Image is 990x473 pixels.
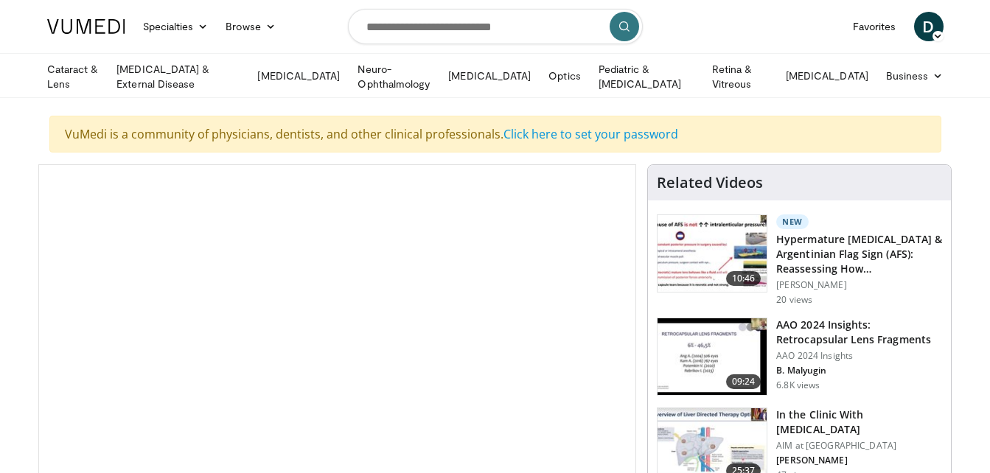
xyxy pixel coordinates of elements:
a: 10:46 New Hypermature [MEDICAL_DATA] & Argentinian Flag Sign (AFS): Reassessing How… [PERSON_NAME... [657,214,942,306]
h3: Hypermature [MEDICAL_DATA] & Argentinian Flag Sign (AFS): Reassessing How… [776,232,942,276]
h3: AAO 2024 Insights: Retrocapsular Lens Fragments [776,318,942,347]
a: D [914,12,944,41]
a: Retina & Vitreous [703,62,777,91]
a: Business [877,61,952,91]
a: Neuro-Ophthalmology [349,62,439,91]
a: Browse [217,12,285,41]
a: Favorites [844,12,905,41]
div: VuMedi is a community of physicians, dentists, and other clinical professionals. [49,116,941,153]
img: VuMedi Logo [47,19,125,34]
p: 6.8K views [776,379,820,391]
p: [PERSON_NAME] [776,455,942,466]
a: Click here to set your password [503,126,678,142]
a: [MEDICAL_DATA] [439,61,540,91]
p: New [776,214,809,229]
h3: In the Clinic With [MEDICAL_DATA] [776,407,942,437]
h4: Related Videos [657,174,763,192]
p: B. Malyugin [776,365,942,376]
a: Pediatric & [MEDICAL_DATA] [590,62,703,91]
a: [MEDICAL_DATA] & External Disease [108,62,248,91]
img: 01f52a5c-6a53-4eb2-8a1d-dad0d168ea80.150x105_q85_crop-smart_upscale.jpg [658,318,767,395]
a: [MEDICAL_DATA] [777,61,877,91]
a: Specialties [134,12,217,41]
p: 20 views [776,294,812,306]
a: Cataract & Lens [38,62,108,91]
span: 09:24 [726,374,761,389]
span: 10:46 [726,271,761,286]
a: [MEDICAL_DATA] [248,61,349,91]
p: AAO 2024 Insights [776,350,942,362]
p: AIM at [GEOGRAPHIC_DATA] [776,440,942,452]
a: Optics [540,61,589,91]
p: [PERSON_NAME] [776,279,942,291]
a: 09:24 AAO 2024 Insights: Retrocapsular Lens Fragments AAO 2024 Insights B. Malyugin 6.8K views [657,318,942,396]
img: 40c8dcf9-ac14-45af-8571-bda4a5b229bd.150x105_q85_crop-smart_upscale.jpg [658,215,767,292]
input: Search topics, interventions [348,9,643,44]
